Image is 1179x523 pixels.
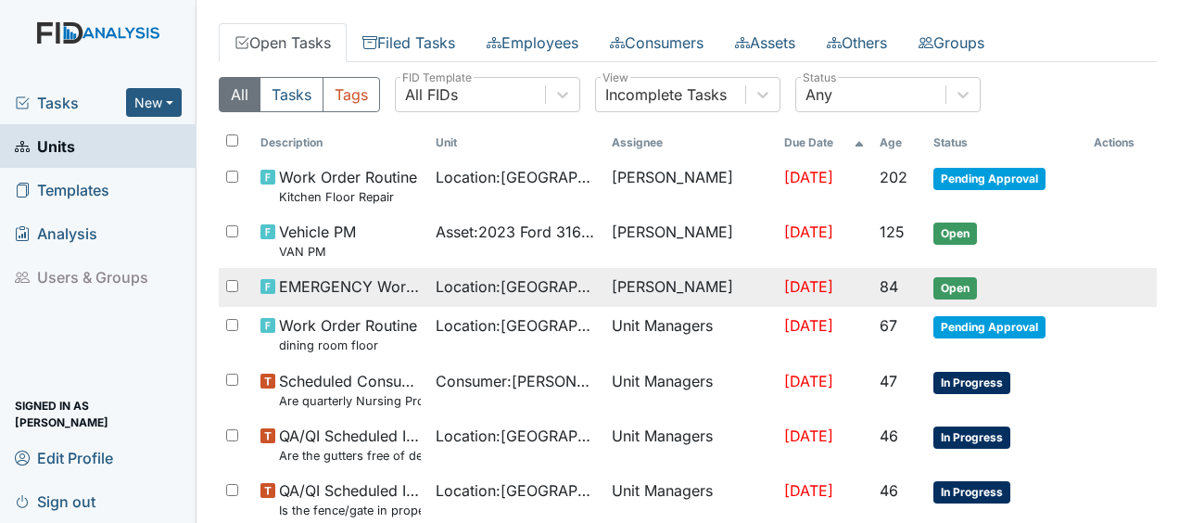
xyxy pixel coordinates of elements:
span: 46 [880,427,898,445]
span: Templates [15,175,109,204]
span: Location : [GEOGRAPHIC_DATA] [436,275,597,298]
span: Units [15,132,75,160]
th: Toggle SortBy [926,127,1086,159]
span: 125 [880,223,905,241]
span: 67 [880,316,897,335]
button: Tasks [260,77,323,112]
td: [PERSON_NAME] [604,159,777,213]
input: Toggle All Rows Selected [226,134,238,147]
button: All [219,77,260,112]
div: Incomplete Tasks [605,83,727,106]
span: Open [933,277,977,300]
span: 47 [880,372,897,390]
span: Pending Approval [933,316,1046,338]
div: Any [805,83,832,106]
button: New [126,88,182,117]
span: [DATE] [784,481,833,500]
th: Toggle SortBy [777,127,871,159]
span: Work Order Routine dining room floor [279,314,417,354]
span: In Progress [933,481,1010,504]
a: Assets [719,23,811,62]
small: dining room floor [279,337,417,354]
span: Signed in as [PERSON_NAME] [15,400,182,428]
a: Others [811,23,903,62]
span: [DATE] [784,427,833,445]
span: [DATE] [784,372,833,390]
span: 84 [880,277,898,296]
div: Type filter [219,77,380,112]
span: Location : [GEOGRAPHIC_DATA] [436,314,597,337]
span: [DATE] [784,277,833,296]
span: QA/QI Scheduled Inspection Are the gutters free of debris? [279,425,422,465]
span: In Progress [933,427,1010,449]
td: Unit Managers [604,417,777,472]
th: Assignee [604,127,777,159]
a: Employees [471,23,594,62]
div: All FIDs [405,83,458,106]
button: Tags [323,77,380,112]
a: Groups [903,23,1000,62]
span: Pending Approval [933,168,1046,190]
span: In Progress [933,372,1010,394]
span: 46 [880,481,898,500]
small: Is the fence/gate in proper working condition? [279,502,422,519]
td: [PERSON_NAME] [604,268,777,307]
span: [DATE] [784,168,833,186]
small: Kitchen Floor Repair [279,188,417,206]
th: Toggle SortBy [872,127,926,159]
span: Open [933,223,977,245]
span: Consumer : [PERSON_NAME] [436,370,597,392]
span: Location : [GEOGRAPHIC_DATA] [436,425,597,447]
a: Consumers [594,23,719,62]
span: Edit Profile [15,443,113,472]
span: Analysis [15,219,97,248]
span: [DATE] [784,223,833,241]
span: EMERGENCY Work Order [279,275,422,298]
span: Vehicle PM VAN PM [279,221,356,261]
a: Open Tasks [219,23,347,62]
small: Are the gutters free of debris? [279,447,422,465]
th: Toggle SortBy [253,127,429,159]
span: Work Order Routine Kitchen Floor Repair [279,166,417,206]
span: Asset : 2023 Ford 31628 [436,221,597,243]
small: VAN PM [279,243,356,261]
span: 202 [880,168,907,186]
td: [PERSON_NAME] [604,213,777,268]
span: Sign out [15,487,95,516]
span: Location : [GEOGRAPHIC_DATA] [436,166,597,188]
small: Are quarterly Nursing Progress Notes/Visual Assessments completed by the end of the month followi... [279,392,422,410]
a: Filed Tasks [347,23,471,62]
span: Location : [GEOGRAPHIC_DATA] [436,479,597,502]
a: Tasks [15,92,126,114]
th: Actions [1086,127,1157,159]
td: Unit Managers [604,363,777,417]
span: QA/QI Scheduled Inspection Is the fence/gate in proper working condition? [279,479,422,519]
td: Unit Managers [604,307,777,362]
th: Toggle SortBy [428,127,604,159]
span: Scheduled Consumer Chart Review Are quarterly Nursing Progress Notes/Visual Assessments completed... [279,370,422,410]
span: [DATE] [784,316,833,335]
